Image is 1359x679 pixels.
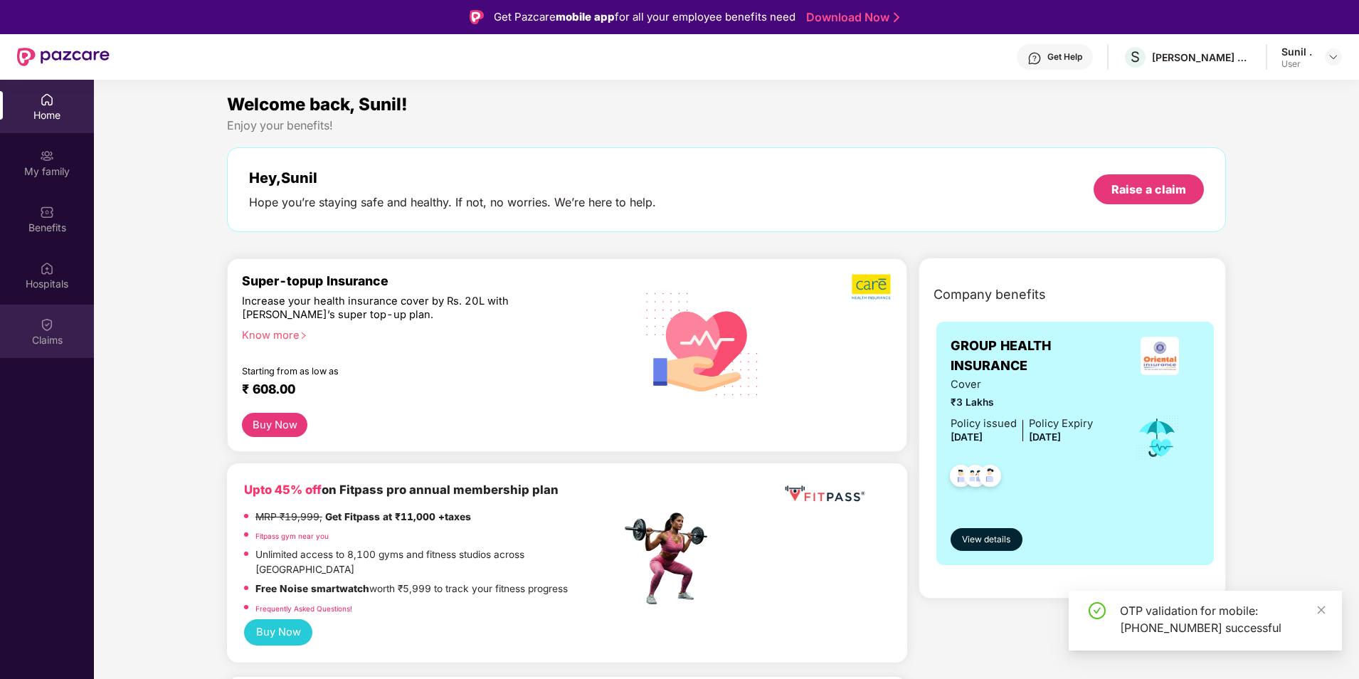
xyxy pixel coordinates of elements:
[17,48,110,66] img: New Pazcare Logo
[934,285,1046,305] span: Company benefits
[249,169,656,186] div: Hey, Sunil
[40,149,54,163] img: svg+xml;base64,PHN2ZyB3aWR0aD0iMjAiIGhlaWdodD0iMjAiIHZpZXdCb3g9IjAgMCAyMCAyMCIgZmlsbD0ibm9uZSIgeG...
[962,533,1010,547] span: View details
[249,195,656,210] div: Hope you’re staying safe and healthy. If not, no worries. We’re here to help.
[255,547,621,578] p: Unlimited access to 8,100 gyms and fitness studios across [GEOGRAPHIC_DATA]
[1152,51,1252,64] div: [PERSON_NAME] CONSULTANTS P LTD
[951,377,1093,393] span: Cover
[244,483,559,497] b: on Fitpass pro annual membership plan
[255,583,369,594] strong: Free Noise smartwatch
[244,619,312,646] button: Buy Now
[951,395,1093,411] span: ₹3 Lakhs
[255,604,352,613] a: Frequently Asked Questions!
[244,483,322,497] b: Upto 45% off
[255,581,568,597] p: worth ₹5,999 to track your fitness progress
[40,93,54,107] img: svg+xml;base64,PHN2ZyBpZD0iSG9tZSIgeG1sbnM9Imh0dHA6Ly93d3cudzMub3JnLzIwMDAvc3ZnIiB3aWR0aD0iMjAiIG...
[1111,181,1186,197] div: Raise a claim
[242,366,561,376] div: Starting from as low as
[242,295,560,322] div: Increase your health insurance cover by Rs. 20L with [PERSON_NAME]’s super top-up plan.
[951,416,1017,432] div: Policy issued
[494,9,795,26] div: Get Pazcare for all your employee benefits need
[40,317,54,332] img: svg+xml;base64,PHN2ZyBpZD0iQ2xhaW0iIHhtbG5zPSJodHRwOi8vd3d3LnczLm9yZy8yMDAwL3N2ZyIgd2lkdGg9IjIwIi...
[1328,51,1339,63] img: svg+xml;base64,PHN2ZyBpZD0iRHJvcGRvd24tMzJ4MzIiIHhtbG5zPSJodHRwOi8vd3d3LnczLm9yZy8yMDAwL3N2ZyIgd2...
[40,261,54,275] img: svg+xml;base64,PHN2ZyBpZD0iSG9zcGl0YWxzIiB4bWxucz0iaHR0cDovL3d3dy53My5vcmcvMjAwMC9zdmciIHdpZHRoPS...
[470,10,484,24] img: Logo
[1029,431,1061,443] span: [DATE]
[973,460,1008,495] img: svg+xml;base64,PHN2ZyB4bWxucz0iaHR0cDovL3d3dy53My5vcmcvMjAwMC9zdmciIHdpZHRoPSI0OC45NDMiIGhlaWdodD...
[620,509,720,609] img: fpp.png
[255,532,329,540] a: Fitpass gym near you
[1027,51,1042,65] img: svg+xml;base64,PHN2ZyBpZD0iSGVscC0zMngzMiIgeG1sbnM9Imh0dHA6Ly93d3cudzMub3JnLzIwMDAvc3ZnIiB3aWR0aD...
[325,511,471,522] strong: Get Fitpass at ₹11,000 +taxes
[1141,337,1179,375] img: insurerLogo
[943,460,978,495] img: svg+xml;base64,PHN2ZyB4bWxucz0iaHR0cDovL3d3dy53My5vcmcvMjAwMC9zdmciIHdpZHRoPSI0OC45NDMiIGhlaWdodD...
[255,511,322,522] del: MRP ₹19,999,
[1029,416,1093,432] div: Policy Expiry
[1047,51,1082,63] div: Get Help
[40,205,54,219] img: svg+xml;base64,PHN2ZyBpZD0iQmVuZWZpdHMiIHhtbG5zPSJodHRwOi8vd3d3LnczLm9yZy8yMDAwL3N2ZyIgd2lkdGg9Ij...
[1134,414,1180,461] img: icon
[1131,48,1140,65] span: S
[1281,45,1312,58] div: Sunil .
[242,413,307,438] button: Buy Now
[1089,602,1106,619] span: check-circle
[958,460,993,495] img: svg+xml;base64,PHN2ZyB4bWxucz0iaHR0cDovL3d3dy53My5vcmcvMjAwMC9zdmciIHdpZHRoPSI0OC45MTUiIGhlaWdodD...
[1316,605,1326,615] span: close
[242,381,607,399] div: ₹ 608.00
[782,480,867,507] img: fppp.png
[894,10,899,25] img: Stroke
[242,273,621,288] div: Super-topup Insurance
[951,431,983,443] span: [DATE]
[951,336,1120,377] span: GROUP HEALTH INSURANCE
[227,94,408,115] span: Welcome back, Sunil!
[556,10,615,23] strong: mobile app
[242,329,613,339] div: Know more
[852,273,892,300] img: b5dec4f62d2307b9de63beb79f102df3.png
[1120,602,1325,636] div: OTP validation for mobile: [PHONE_NUMBER] successful
[227,118,1226,133] div: Enjoy your benefits!
[806,10,895,25] a: Download Now
[635,274,771,412] img: svg+xml;base64,PHN2ZyB4bWxucz0iaHR0cDovL3d3dy53My5vcmcvMjAwMC9zdmciIHhtbG5zOnhsaW5rPSJodHRwOi8vd3...
[1281,58,1312,70] div: User
[951,528,1022,551] button: View details
[300,332,307,339] span: right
